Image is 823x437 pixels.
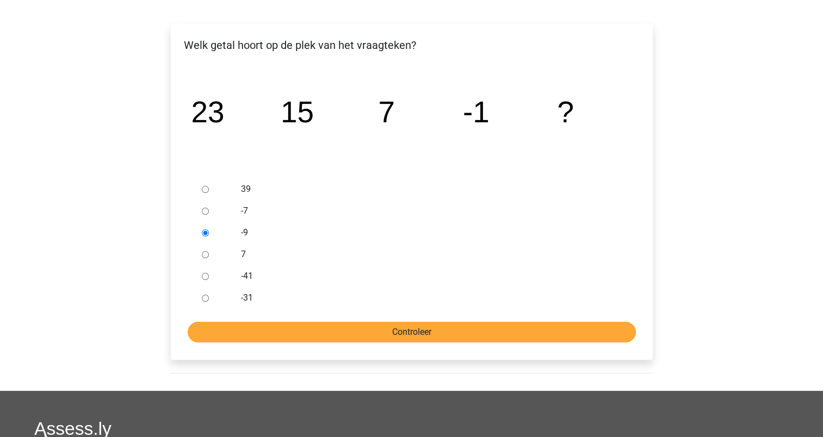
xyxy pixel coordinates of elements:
tspan: 15 [280,95,313,129]
label: -9 [241,226,617,239]
tspan: 7 [378,95,394,129]
label: -41 [241,270,617,283]
label: -31 [241,291,617,304]
input: Controleer [188,322,636,342]
tspan: 23 [191,95,224,129]
label: -7 [241,204,617,217]
label: 7 [241,248,617,261]
label: 39 [241,183,617,196]
tspan: -1 [462,95,489,129]
tspan: ? [557,95,573,129]
p: Welk getal hoort op de plek van het vraagteken? [180,37,644,53]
